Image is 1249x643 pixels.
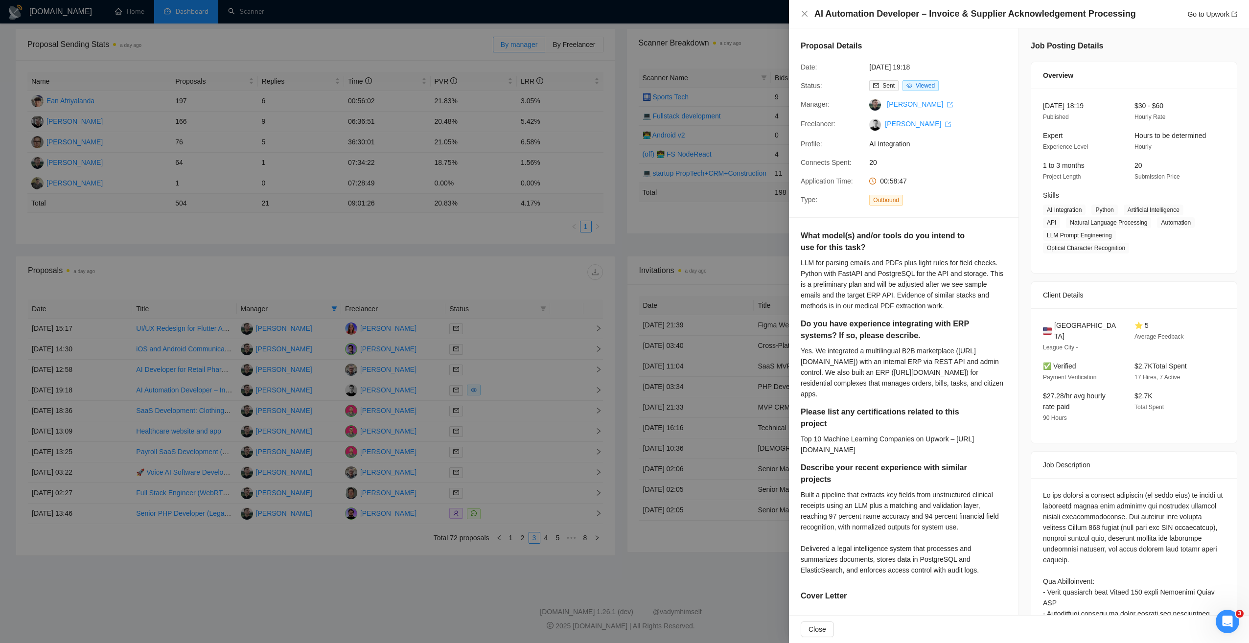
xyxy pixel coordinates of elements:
[1236,610,1244,618] span: 3
[1043,143,1088,150] span: Experience Level
[1043,191,1059,199] span: Skills
[947,102,953,108] span: export
[801,345,1007,399] div: Yes. We integrated a multilingual B2B marketplace ([URL][DOMAIN_NAME]) with an internal ERP via R...
[869,195,903,206] span: Outbound
[1231,11,1237,17] span: export
[1134,392,1153,400] span: $2.7K
[1043,414,1067,421] span: 90 Hours
[814,8,1136,20] h4: AI Automation Developer – Invoice & Supplier Acknowledgement Processing
[1043,70,1073,81] span: Overview
[882,82,895,89] span: Sent
[1091,205,1117,215] span: Python
[801,177,853,185] span: Application Time:
[1066,217,1151,228] span: Natural Language Processing
[801,434,1007,455] div: Top 10 Machine Learning Companies on Upwork – [URL][DOMAIN_NAME]
[801,230,976,253] h5: What model(s) and/or tools do you intend to use for this task?
[801,120,835,128] span: Freelancer:
[801,257,1007,311] div: LLM for parsing emails and PDFs plus light rules for field checks. Python with FastAPI and Postgr...
[1134,173,1180,180] span: Submission Price
[801,621,834,637] button: Close
[1043,362,1076,370] span: ✅ Verified
[1134,102,1163,110] span: $30 - $60
[801,159,852,166] span: Connects Spent:
[873,83,879,89] span: mail
[880,177,907,185] span: 00:58:47
[801,10,809,18] button: Close
[1043,230,1116,241] span: LLM Prompt Engineering
[1054,320,1119,342] span: [GEOGRAPHIC_DATA]
[1134,161,1142,169] span: 20
[801,40,862,52] h5: Proposal Details
[869,178,876,184] span: clock-circle
[1043,374,1096,381] span: Payment Verification
[1134,143,1152,150] span: Hourly
[801,590,847,602] h5: Cover Letter
[1134,404,1164,411] span: Total Spent
[885,120,951,128] a: [PERSON_NAME] export
[801,140,822,148] span: Profile:
[801,82,822,90] span: Status:
[916,82,935,89] span: Viewed
[1124,205,1183,215] span: Artificial Intelligence
[887,100,953,108] a: [PERSON_NAME] export
[801,196,817,204] span: Type:
[801,100,830,108] span: Manager:
[906,83,912,89] span: eye
[1216,610,1239,633] iframe: Intercom live chat
[869,157,1016,168] span: 20
[1157,217,1195,228] span: Automation
[1043,205,1086,215] span: AI Integration
[1134,114,1165,120] span: Hourly Rate
[869,62,1016,72] span: [DATE] 19:18
[1134,362,1187,370] span: $2.7K Total Spent
[869,119,881,131] img: c1u0fKDEYSY2KGI8rQDBZvfXZfN206mc8cxei5XHRq3nxkwO_CxYiHra_Es4BENOwZ
[801,10,809,18] span: close
[1043,161,1085,169] span: 1 to 3 months
[1043,132,1063,139] span: Expert
[809,624,826,635] span: Close
[1134,321,1149,329] span: ⭐ 5
[1043,344,1078,351] span: League City -
[1043,173,1081,180] span: Project Length
[1043,243,1129,253] span: Optical Character Recognition
[801,318,976,342] h5: Do you have experience integrating with ERP systems? If so, please describe.
[1031,40,1103,52] h5: Job Posting Details
[801,63,817,71] span: Date:
[1043,452,1225,478] div: Job Description
[1043,325,1052,336] img: 🇺🇸
[1043,392,1106,411] span: $27.28/hr avg hourly rate paid
[1187,10,1237,18] a: Go to Upworkexport
[1043,114,1069,120] span: Published
[1043,282,1225,308] div: Client Details
[801,406,976,430] h5: Please list any certifications related to this project
[1134,374,1180,381] span: 17 Hires, 7 Active
[945,121,951,127] span: export
[1043,102,1084,110] span: [DATE] 18:19
[869,138,1016,149] span: AI Integration
[801,489,1007,575] div: Built a pipeline that extracts key fields from unstructured clinical receipts using an LLM plus a...
[1043,217,1060,228] span: API
[1134,333,1184,340] span: Average Feedback
[1134,132,1206,139] span: Hours to be determined
[801,462,976,485] h5: Describe your recent experience with similar projects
